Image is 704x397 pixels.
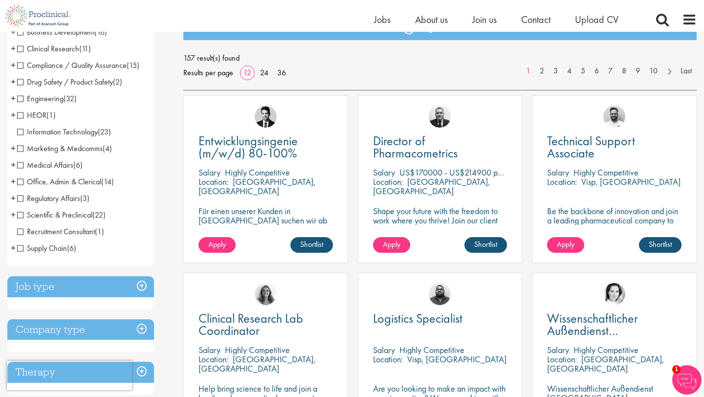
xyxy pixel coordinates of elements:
span: Drug Safety / Product Safety [17,77,122,87]
span: + [11,74,16,89]
span: Director of Pharmacometrics [373,132,458,161]
span: + [11,41,16,56]
p: Highly Competitive [399,344,464,355]
a: Entwicklungsingenie (m/w/d) 80-100% [198,135,333,159]
img: Thomas Wenig [255,106,277,128]
span: Office, Admin & Clerical [17,176,114,187]
span: Regulatory Affairs [17,193,80,203]
a: 3 [549,66,563,77]
span: (4) [103,143,112,154]
p: Be the backbone of innovation and join a leading pharmaceutical company to help keep life-changin... [547,206,682,243]
span: + [11,241,16,255]
a: Apply [373,237,410,253]
p: Highly Competitive [225,344,290,355]
span: Engineering [17,93,64,104]
span: (11) [79,44,91,54]
span: + [11,174,16,189]
span: Apply [383,239,400,249]
span: + [11,58,16,72]
a: Logistics Specialist [373,312,507,325]
h3: Company type [7,319,154,340]
a: 5 [576,66,590,77]
span: Recruitment Consultant [17,226,104,237]
a: Wissenschaftlicher Außendienst [GEOGRAPHIC_DATA] [547,312,682,337]
span: Engineering [17,93,77,104]
span: Clinical Research [17,44,91,54]
a: Clinical Research Lab Coordinator [198,312,333,337]
a: Apply [198,237,236,253]
a: Director of Pharmacometrics [373,135,507,159]
img: Chatbot [672,365,702,395]
span: Scientific & Preclinical [17,210,92,220]
span: Office, Admin & Clerical [17,176,101,187]
img: Jackie Cerchio [255,283,277,305]
p: Highly Competitive [225,167,290,178]
span: Location: [198,353,228,365]
span: Location: [547,353,577,365]
span: Salary [373,344,395,355]
p: Visp, [GEOGRAPHIC_DATA] [407,353,506,365]
span: (1) [46,110,56,120]
span: + [11,24,16,39]
span: Information Technology [17,127,98,137]
span: (6) [67,243,76,253]
span: Salary [547,344,569,355]
img: Emile De Beer [603,106,625,128]
span: (6) [73,160,83,170]
a: Upload CV [575,13,618,26]
p: US$170000 - US$214900 per annum [399,167,528,178]
span: Marketing & Medcomms [17,143,112,154]
span: HEOR [17,110,46,120]
a: 9 [631,66,645,77]
span: + [11,191,16,205]
span: Logistics Specialist [373,310,462,327]
span: Medical Affairs [17,160,83,170]
span: + [11,108,16,122]
span: Business Development [17,27,94,37]
span: Salary [373,167,395,178]
span: Location: [373,353,403,365]
span: 1 [672,365,681,374]
a: Shortlist [290,237,333,253]
a: 12 [240,67,255,78]
p: Highly Competitive [573,344,638,355]
span: Salary [547,167,569,178]
a: Jobs [374,13,391,26]
span: Location: [373,176,403,187]
a: 4 [562,66,576,77]
a: 10 [644,66,662,77]
span: Technical Support Associate [547,132,635,161]
img: Greta Prestel [603,283,625,305]
span: Location: [547,176,577,187]
span: (23) [98,127,111,137]
div: Job type [7,276,154,297]
span: Recruitment Consultant [17,226,95,237]
img: Ashley Bennett [429,283,451,305]
span: (22) [92,210,106,220]
span: Compliance / Quality Assurance [17,60,127,70]
span: Apply [208,239,226,249]
span: (2) [113,77,122,87]
span: Medical Affairs [17,160,73,170]
a: Shortlist [464,237,507,253]
span: Scientific & Preclinical [17,210,106,220]
span: (14) [101,176,114,187]
img: Jakub Hanas [429,106,451,128]
span: + [11,207,16,222]
a: 6 [590,66,604,77]
a: Join us [472,13,497,26]
p: Shape your future with the freedom to work where you thrive! Join our client with this Director p... [373,206,507,243]
span: Supply Chain [17,243,67,253]
span: (3) [80,193,89,203]
span: Information Technology [17,127,111,137]
iframe: reCAPTCHA [7,361,132,390]
p: [GEOGRAPHIC_DATA], [GEOGRAPHIC_DATA] [547,353,664,374]
span: Compliance / Quality Assurance [17,60,139,70]
span: Drug Safety / Product Safety [17,77,113,87]
a: 7 [603,66,617,77]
